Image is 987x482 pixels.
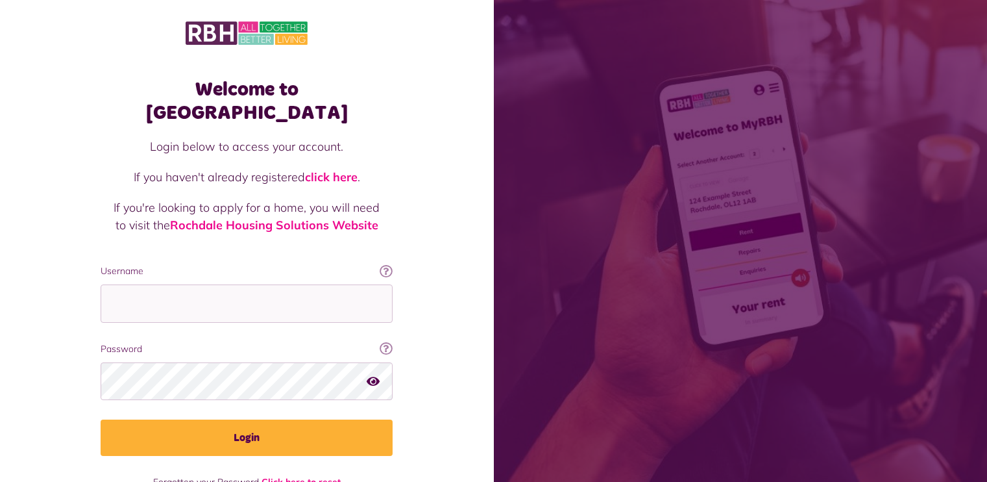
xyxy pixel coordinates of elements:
label: Username [101,264,393,278]
p: If you haven't already registered . [114,168,380,186]
a: click here [305,170,358,184]
button: Login [101,420,393,456]
label: Password [101,342,393,356]
h1: Welcome to [GEOGRAPHIC_DATA] [101,78,393,125]
p: If you're looking to apply for a home, you will need to visit the [114,199,380,234]
img: MyRBH [186,19,308,47]
p: Login below to access your account. [114,138,380,155]
a: Rochdale Housing Solutions Website [170,218,378,233]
